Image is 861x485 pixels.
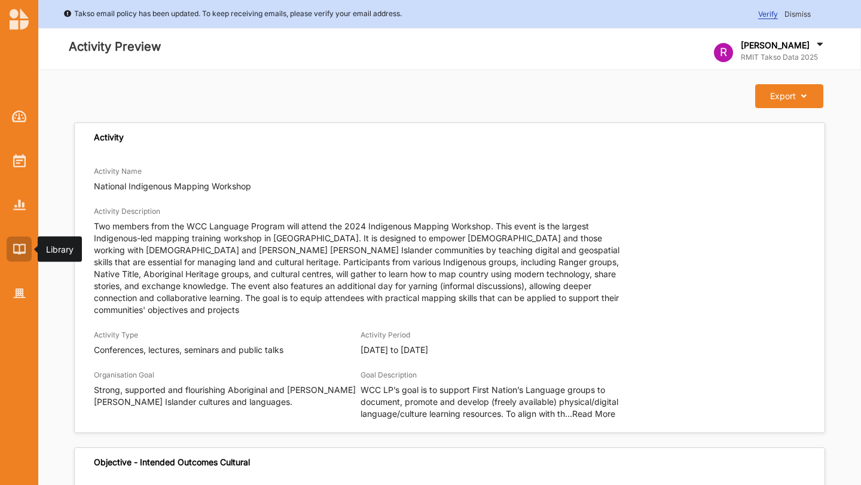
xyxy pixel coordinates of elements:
[361,344,627,356] p: [DATE] to [DATE]
[361,370,417,380] label: Goal Description
[7,148,32,173] a: Activities
[7,104,32,129] a: Dashboard
[94,384,361,408] p: Strong, supported and flourishing Aboriginal and [PERSON_NAME] [PERSON_NAME] Islander cultures an...
[361,385,605,395] span: WCC LP’s goal is to support First Nation’s Language groups to
[741,53,826,62] label: RMIT Takso Data 2025
[94,167,142,176] label: Activity Name
[13,154,26,167] img: Activities
[94,344,361,356] p: Conferences, lectures, seminars and public talks
[94,132,124,143] div: Activity
[770,91,796,102] div: Export
[13,244,26,254] img: Library
[572,409,615,419] span: Read More
[13,199,26,210] img: Reports
[565,409,615,419] span: ...
[94,330,138,340] label: Activity Type
[10,8,29,30] img: logo
[361,330,410,340] label: Activity Period
[63,8,402,20] div: Takso email policy has been updated. To keep receiving emails, please verify your email address.
[46,243,74,255] div: Library
[94,370,154,380] label: Organisation Goal
[784,10,811,19] span: Dismiss
[94,207,160,216] label: Activity Description
[361,409,565,419] span: language/culture learning resources. To align with th
[12,110,27,122] img: Dashboard
[7,237,32,262] a: Library
[755,84,823,108] button: Export
[94,457,250,468] div: Objective - Intended Outcomes Cultural
[758,10,778,19] span: Verify
[361,397,618,407] span: document, promote and develop (freely available) physical/digital
[741,40,810,51] label: [PERSON_NAME]
[69,37,161,57] label: Activity Preview
[94,180,805,192] p: National Indigenous Mapping Workshop
[7,281,32,306] a: Organisation
[7,192,32,217] a: Reports
[714,43,733,62] div: R
[94,220,628,316] p: Two members from the WCC Language Program will attend the 2024 Indigenous Mapping Workshop. This ...
[13,288,26,299] img: Organisation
